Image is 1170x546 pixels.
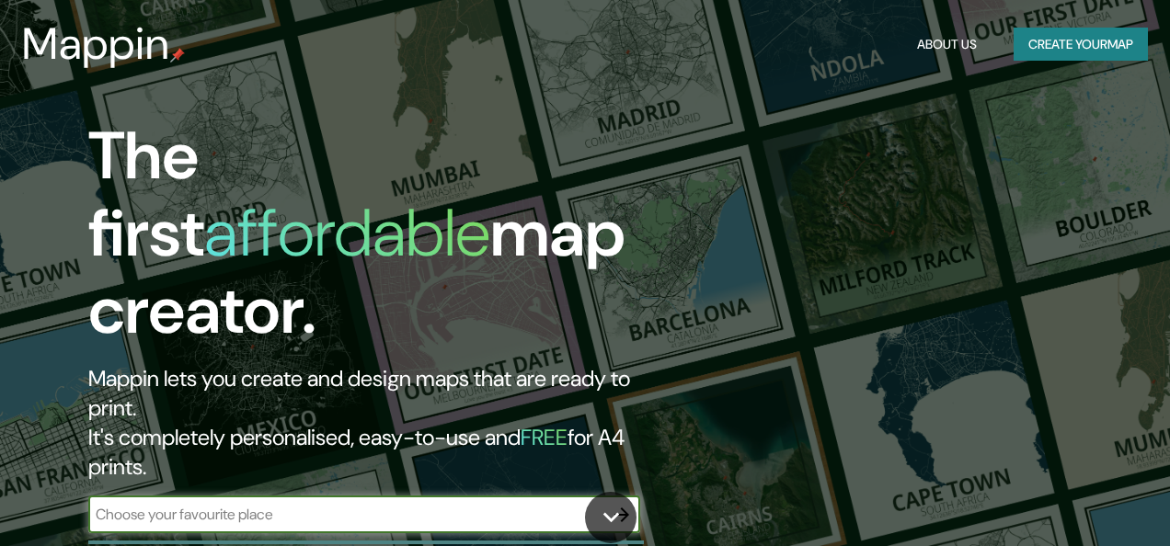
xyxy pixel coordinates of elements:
[1014,28,1148,62] button: Create yourmap
[88,118,673,364] h1: The first map creator.
[88,364,673,482] h2: Mappin lets you create and design maps that are ready to print. It's completely personalised, eas...
[22,18,170,70] h3: Mappin
[88,504,603,525] input: Choose your favourite place
[204,190,490,276] h1: affordable
[910,28,984,62] button: About Us
[170,48,185,63] img: mappin-pin
[521,423,568,451] h5: FREE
